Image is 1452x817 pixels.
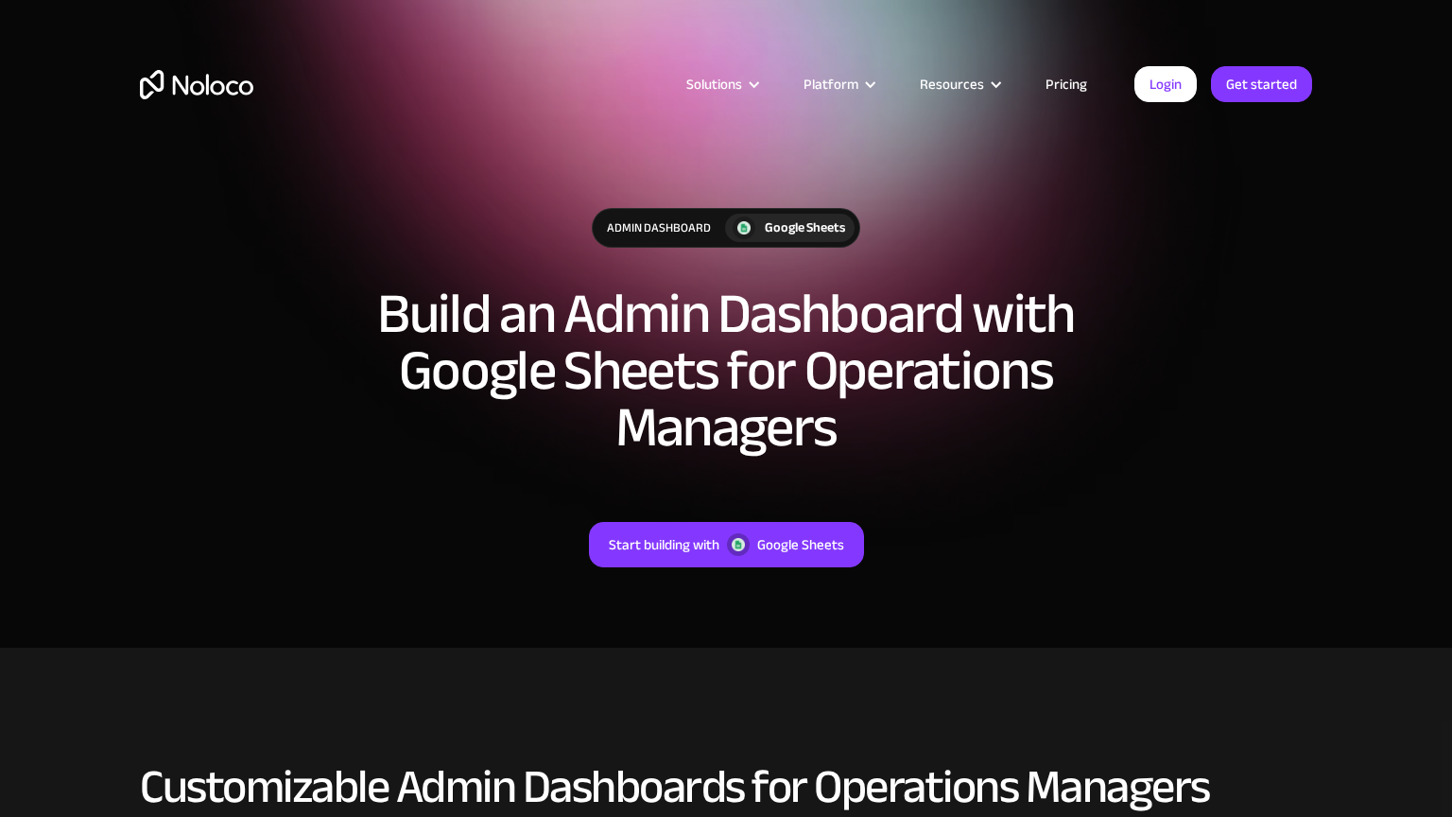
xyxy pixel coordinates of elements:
a: Pricing [1022,72,1111,96]
a: Login [1134,66,1197,102]
div: Admin Dashboard [593,209,725,247]
div: Google Sheets [765,217,845,238]
a: Start building withGoogle Sheets [589,522,864,567]
a: home [140,70,253,99]
div: Resources [896,72,1022,96]
div: Resources [920,72,984,96]
div: Google Sheets [757,532,844,557]
div: Solutions [663,72,780,96]
div: Solutions [686,72,742,96]
div: Platform [804,72,858,96]
div: Platform [780,72,896,96]
a: Get started [1211,66,1312,102]
h1: Build an Admin Dashboard with Google Sheets for Operations Managers [301,286,1151,456]
h2: Customizable Admin Dashboards for Operations Managers [140,761,1312,812]
div: Start building with [609,532,719,557]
